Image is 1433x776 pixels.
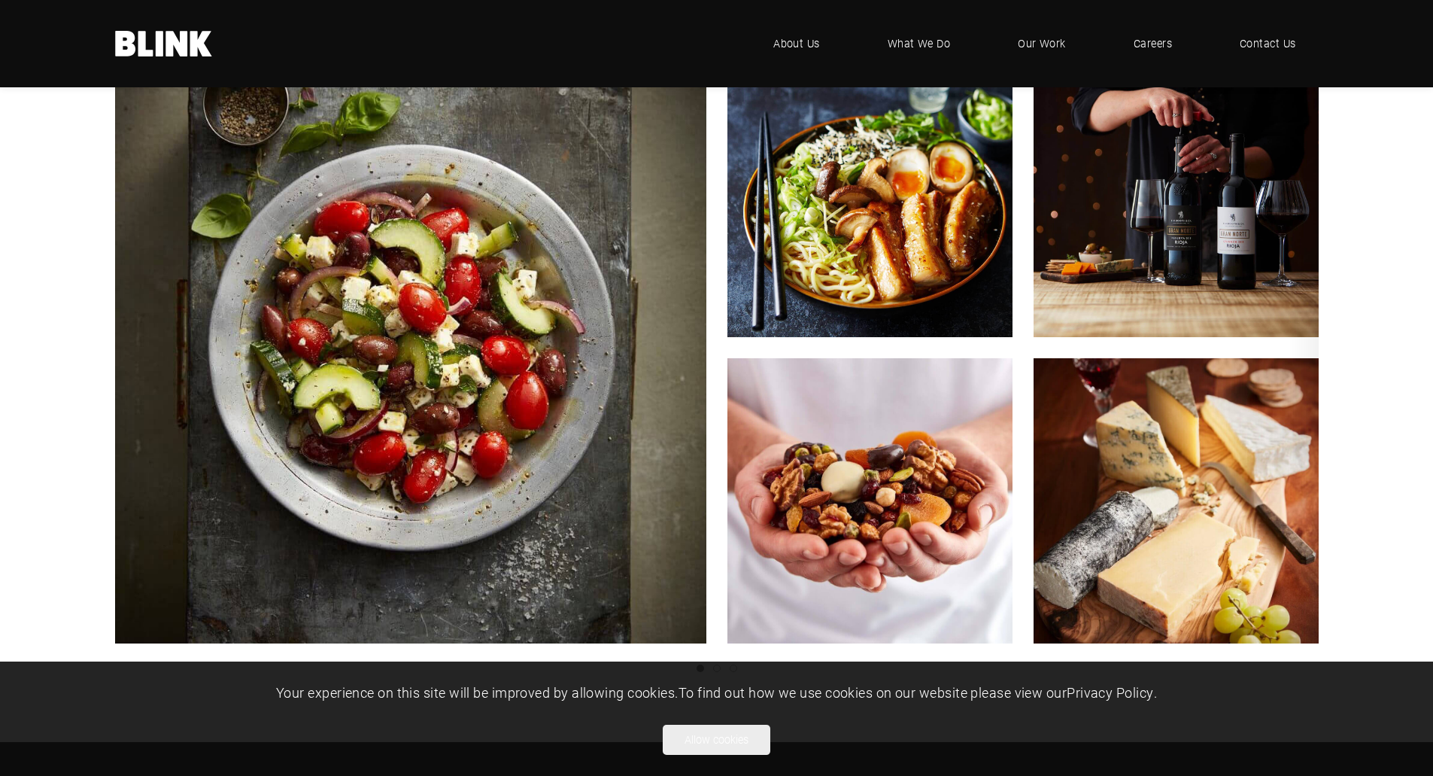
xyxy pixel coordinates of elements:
[663,725,770,755] button: Allow cookies
[751,21,842,66] a: About Us
[727,358,1013,644] img: 14-man-holding-nuts.jpg
[773,35,820,52] span: About Us
[1240,35,1296,52] span: Contact Us
[115,31,213,56] a: Home
[1289,52,1319,644] a: Next slide
[995,21,1088,66] a: Our Work
[1067,683,1153,701] a: Privacy Policy
[727,52,1013,337] img: 12-tokyo-style-ramen-reshoot-main-1.jpg
[888,35,951,52] span: What We Do
[115,52,706,644] img: 11-salad.jpg
[1111,21,1195,66] a: Careers
[1034,358,1319,644] img: 15-cheese-board.jpg
[115,52,145,644] a: Previous slide
[1217,21,1319,66] a: Contact Us
[276,683,1157,701] span: Your experience on this site will be improved by allowing cookies. To find out how we use cookies...
[1134,35,1172,52] span: Careers
[105,52,1319,644] li: 1 of 3
[1034,52,1319,337] img: 13-booths-rioja-wine-x2-book-1x1-9x16-option.jpg
[865,21,973,66] a: What We Do
[1018,35,1066,52] span: Our Work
